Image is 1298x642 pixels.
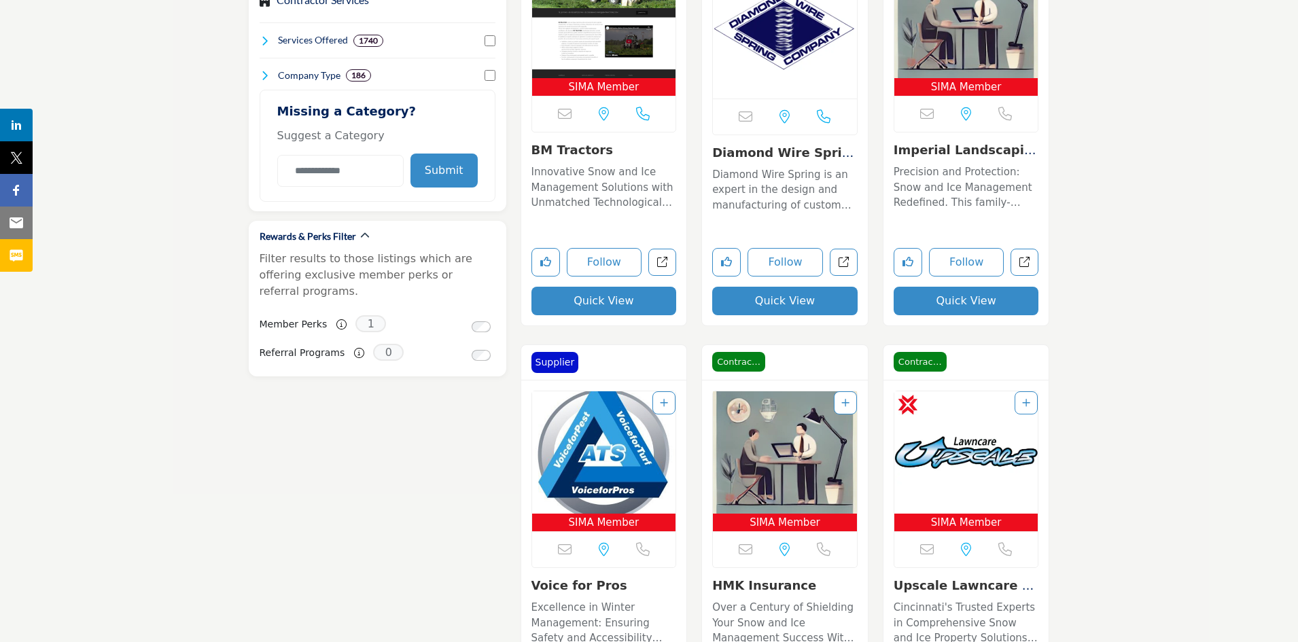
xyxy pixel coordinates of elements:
[355,315,386,332] span: 1
[712,145,854,175] a: Diamond Wire Spring ...
[531,578,627,592] a: Voice for Pros
[260,251,495,300] p: Filter results to those listings which are offering exclusive member perks or referral programs.
[260,230,356,243] h2: Rewards & Perks Filter
[277,104,478,128] h2: Missing a Category?
[1011,249,1038,277] a: Open imperial-landscaping in new tab
[260,341,345,365] label: Referral Programs
[485,70,495,81] input: Select Company Type checkbox
[277,129,385,142] span: Suggest a Category
[894,143,1039,158] h3: Imperial Landscaping
[531,164,677,211] p: Innovative Snow and Ice Management Solutions with Unmatched Technological Excellence This industr...
[894,164,1039,211] p: Precision and Protection: Snow and Ice Management Redefined. This family-owned and operated compa...
[712,164,858,213] a: Diamond Wire Spring is an expert in the design and manufacturing of custom wire springs for snow ...
[410,154,478,188] button: Submit
[894,248,922,277] button: Like listing
[712,145,858,160] h3: Diamond Wire Spring Company
[894,391,1038,514] img: Upscale Lawncare and Property Maintenance Inc.
[894,352,947,372] span: Contractor
[536,355,575,370] p: Supplier
[894,287,1039,315] button: Quick View
[278,33,348,47] h4: Services Offered: Services Offered refers to the specific products, assistance, or expertise a bu...
[712,578,858,593] h3: HMK Insurance
[897,515,1036,531] span: SIMA Member
[485,35,495,46] input: Select Services Offered checkbox
[531,143,613,157] a: BM Tractors
[648,249,676,277] a: Open bm-tractors-srl in new tab
[532,391,676,532] a: Open Listing in new tab
[712,287,858,315] button: Quick View
[713,391,857,514] img: HMK Insurance
[841,397,849,408] a: Add To List
[929,248,1004,277] button: Follow
[712,578,816,592] a: HMK Insurance
[277,155,404,187] input: Category Name
[278,69,340,82] h4: Company Type: A Company Type refers to the legal structure of a business, such as sole proprietor...
[346,69,371,82] div: 186 Results For Company Type
[716,515,854,531] span: SIMA Member
[748,248,823,277] button: Follow
[898,395,918,415] img: CSP Certified Badge Icon
[260,313,328,336] label: Member Perks
[830,249,858,277] a: Open diamond-wire-spring in new tab
[531,161,677,211] a: Innovative Snow and Ice Management Solutions with Unmatched Technological Excellence This industr...
[894,391,1038,532] a: Open Listing in new tab
[531,248,560,277] button: Like listing
[531,143,677,158] h3: BM Tractors
[535,79,673,95] span: SIMA Member
[1022,397,1030,408] a: Add To List
[894,578,1034,607] a: Upscale Lawncare and...
[660,397,668,408] a: Add To List
[712,167,858,213] p: Diamond Wire Spring is an expert in the design and manufacturing of custom wire springs for snow ...
[713,391,857,532] a: Open Listing in new tab
[567,248,642,277] button: Follow
[894,578,1039,593] h3: Upscale Lawncare and Property Maintenance Inc.
[531,287,677,315] button: Quick View
[532,391,676,514] img: Voice for Pros
[535,515,673,531] span: SIMA Member
[712,352,765,372] span: Contractor
[894,143,1036,172] a: Imperial Landscaping...
[359,36,378,46] b: 1740
[897,79,1036,95] span: SIMA Member
[531,578,677,593] h3: Voice for Pros
[353,35,383,47] div: 1740 Results For Services Offered
[373,344,404,361] span: 0
[472,350,491,361] input: Switch to Referral Programs
[472,321,491,332] input: Switch to Member Perks
[894,161,1039,211] a: Precision and Protection: Snow and Ice Management Redefined. This family-owned and operated compa...
[351,71,366,80] b: 186
[712,248,741,277] button: Like listing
